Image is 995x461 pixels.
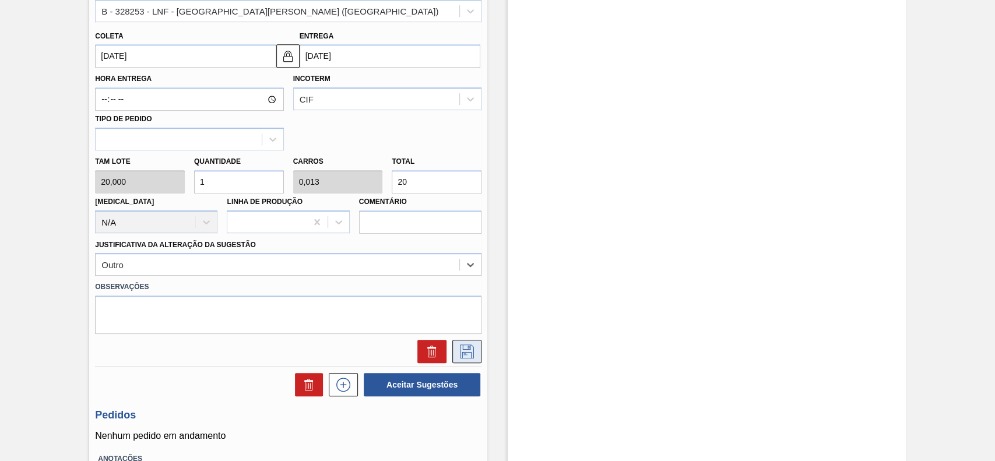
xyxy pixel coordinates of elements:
[289,373,323,396] div: Excluir Sugestões
[101,6,438,16] div: B - 328253 - LNF - [GEOGRAPHIC_DATA][PERSON_NAME] ([GEOGRAPHIC_DATA])
[95,241,256,249] label: Justificativa da Alteração da Sugestão
[227,198,303,206] label: Linha de Produção
[300,94,314,104] div: CIF
[281,49,295,63] img: locked
[95,115,152,123] label: Tipo de pedido
[95,32,123,40] label: Coleta
[194,157,241,166] label: Quantidade
[95,71,283,87] label: Hora Entrega
[392,157,414,166] label: Total
[293,75,331,83] label: Incoterm
[95,44,276,68] input: dd/mm/yyyy
[300,32,334,40] label: Entrega
[101,260,124,270] div: Outro
[323,373,358,396] div: Nova sugestão
[95,431,481,441] p: Nenhum pedido em andamento
[358,372,481,397] div: Aceitar Sugestões
[95,153,185,170] label: Tam lote
[276,44,300,68] button: locked
[446,340,481,363] div: Salvar Sugestão
[293,157,324,166] label: Carros
[95,198,154,206] label: [MEDICAL_DATA]
[95,279,481,295] label: Observações
[412,340,446,363] div: Excluir Sugestão
[359,193,481,210] label: Comentário
[364,373,480,396] button: Aceitar Sugestões
[300,44,480,68] input: dd/mm/yyyy
[95,409,481,421] h3: Pedidos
